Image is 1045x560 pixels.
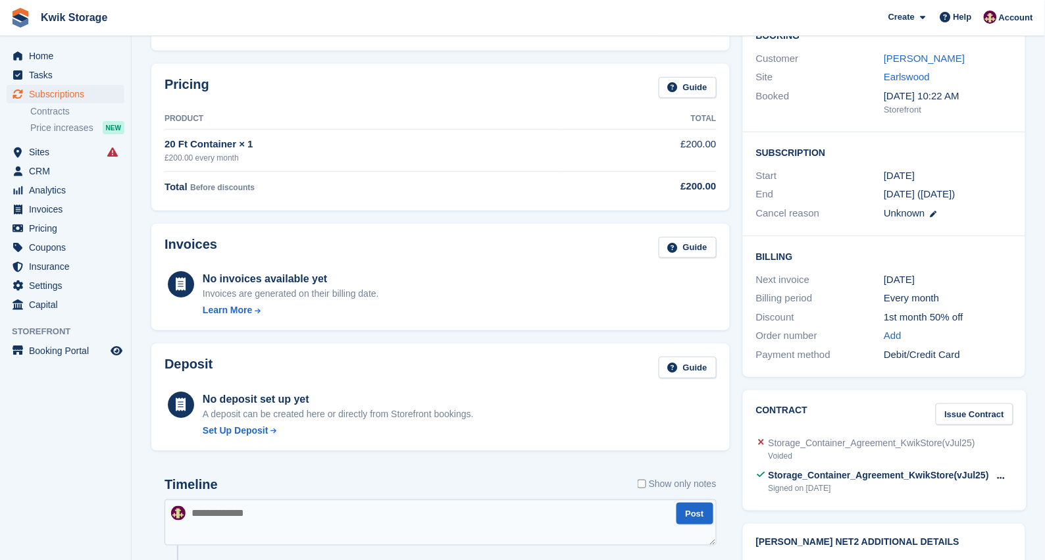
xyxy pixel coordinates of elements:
span: Total [165,181,188,192]
label: Show only notes [638,477,717,491]
span: [DATE] ([DATE]) [884,188,956,199]
div: Discount [756,310,884,325]
time: 2025-09-19 23:00:00 UTC [884,168,915,184]
div: Set Up Deposit [203,424,268,438]
span: Help [954,11,972,24]
span: Invoices [29,200,108,218]
input: Show only notes [638,477,646,491]
div: Next invoice [756,272,884,288]
a: menu [7,295,124,314]
a: menu [7,342,124,360]
div: Debit/Credit Card [884,347,1012,363]
h2: [PERSON_NAME] Net2 Additional Details [756,537,1012,547]
div: Signed on [DATE] [769,482,989,494]
span: Analytics [29,181,108,199]
div: Site [756,70,884,85]
h2: Subscription [756,145,1012,159]
h2: Billing [756,249,1012,263]
span: Unknown [884,207,925,218]
div: £200.00 every month [165,152,560,164]
th: Product [165,109,560,130]
div: [DATE] [884,272,1012,288]
span: Before discounts [190,183,255,192]
div: No invoices available yet [203,271,379,287]
a: [PERSON_NAME] [884,53,965,64]
a: menu [7,238,124,257]
span: Storefront [12,325,131,338]
div: Booked [756,89,884,116]
span: Account [999,11,1033,24]
a: menu [7,200,124,218]
h2: Deposit [165,357,213,378]
div: Learn More [203,303,252,317]
a: menu [7,47,124,65]
div: Invoices are generated on their billing date. [203,287,379,301]
span: CRM [29,162,108,180]
th: Total [560,109,717,130]
div: Storage_Container_Agreement_KwikStore(vJul25) [769,436,975,450]
div: 1st month 50% off [884,310,1012,325]
h2: Booking [756,31,1012,41]
a: Preview store [109,343,124,359]
span: Capital [29,295,108,314]
span: Home [29,47,108,65]
a: menu [7,162,124,180]
div: Storage_Container_Agreement_KwikStore(vJul25) [769,469,989,482]
div: Voided [769,450,975,462]
div: Cancel reason [756,206,884,221]
span: Tasks [29,66,108,84]
div: End [756,187,884,202]
a: Guide [659,77,717,99]
a: Kwik Storage [36,7,113,28]
img: ellie tragonette [984,11,997,24]
span: Settings [29,276,108,295]
a: Price increases NEW [30,120,124,135]
span: Subscriptions [29,85,108,103]
div: [DATE] 10:22 AM [884,89,1012,104]
h2: Contract [756,403,808,425]
div: £200.00 [560,179,717,194]
img: stora-icon-8386f47178a22dfd0bd8f6a31ec36ba5ce8667c1dd55bd0f319d3a0aa187defe.svg [11,8,30,28]
div: Start [756,168,884,184]
a: Set Up Deposit [203,424,474,438]
h2: Timeline [165,477,218,492]
button: Post [676,503,713,524]
span: Coupons [29,238,108,257]
a: Issue Contract [936,403,1013,425]
a: menu [7,257,124,276]
h2: Pricing [165,77,209,99]
a: Add [884,328,902,344]
div: NEW [103,121,124,134]
div: Payment method [756,347,884,363]
a: Guide [659,237,717,259]
span: Booking Portal [29,342,108,360]
a: menu [7,85,124,103]
a: Earlswood [884,71,930,82]
div: Every month [884,291,1012,306]
p: A deposit can be created here or directly from Storefront bookings. [203,407,474,421]
div: Order number [756,328,884,344]
a: menu [7,143,124,161]
div: 20 Ft Container × 1 [165,137,560,152]
span: Sites [29,143,108,161]
a: Contracts [30,105,124,118]
img: ellie tragonette [171,506,186,521]
a: Guide [659,357,717,378]
h2: Invoices [165,237,217,259]
a: menu [7,276,124,295]
a: Learn More [203,303,379,317]
span: Pricing [29,219,108,238]
span: Insurance [29,257,108,276]
div: Storefront [884,103,1012,116]
a: menu [7,66,124,84]
span: Create [888,11,915,24]
div: Customer [756,51,884,66]
td: £200.00 [560,130,717,171]
i: Smart entry sync failures have occurred [107,147,118,157]
div: No deposit set up yet [203,392,474,407]
span: Price increases [30,122,93,134]
a: menu [7,219,124,238]
div: Billing period [756,291,884,306]
a: menu [7,181,124,199]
